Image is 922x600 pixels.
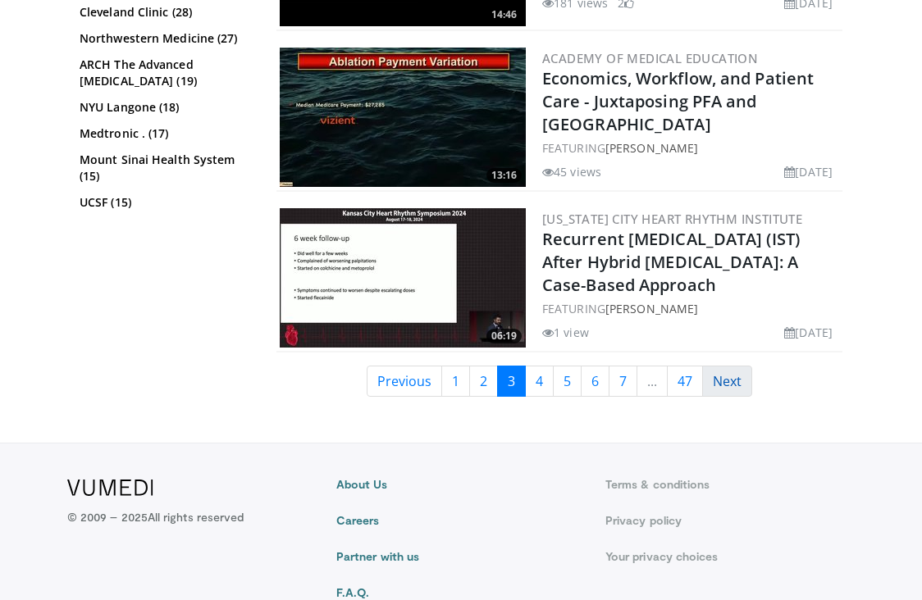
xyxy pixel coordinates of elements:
[486,7,522,22] span: 14:46
[486,329,522,343] span: 06:19
[784,163,833,180] li: [DATE]
[497,366,526,397] a: 3
[702,366,752,397] a: Next
[148,510,244,524] span: All rights reserved
[280,48,526,187] img: 06b0bd5e-c325-46e8-8b84-db752d2f6212.300x170_q85_crop-smart_upscale.jpg
[605,548,855,565] a: Your privacy choices
[542,324,589,341] li: 1 view
[542,67,814,135] a: Economics, Workflow, and Patient Care - Juxtaposing PFA and [GEOGRAPHIC_DATA]
[336,548,586,565] a: Partner with us
[542,50,758,66] a: Academy of Medical Education
[667,366,703,397] a: 47
[542,300,839,317] div: FEATURING
[67,480,153,496] img: VuMedi Logo
[542,139,839,157] div: FEATURING
[542,211,802,227] a: [US_STATE] City Heart Rhythm Institute
[542,228,800,296] a: Recurrent [MEDICAL_DATA] (IST) After Hybrid [MEDICAL_DATA]: A Case-Based Approach
[80,99,248,116] a: NYU Langone (18)
[605,140,698,156] a: [PERSON_NAME]
[525,366,554,397] a: 4
[542,163,601,180] li: 45 views
[609,366,637,397] a: 7
[80,4,248,20] a: Cleveland Clinic (28)
[280,208,526,348] img: 68ff8d13-c5f0-471f-ae90-23b66f3d39c3.300x170_q85_crop-smart_upscale.jpg
[486,168,522,183] span: 13:16
[581,366,609,397] a: 6
[80,57,248,89] a: ARCH The Advanced [MEDICAL_DATA] (19)
[784,324,833,341] li: [DATE]
[80,125,248,142] a: Medtronic . (17)
[469,366,498,397] a: 2
[80,152,248,184] a: Mount Sinai Health System (15)
[605,512,855,529] a: Privacy policy
[553,366,582,397] a: 5
[441,366,470,397] a: 1
[336,476,586,493] a: About Us
[276,366,842,397] nav: Search results pages
[80,194,248,211] a: UCSF (15)
[605,476,855,493] a: Terms & conditions
[280,208,526,348] a: 06:19
[367,366,442,397] a: Previous
[67,509,244,525] p: © 2009 – 2025
[280,48,526,187] a: 13:16
[80,30,248,47] a: Northwestern Medicine (27)
[336,512,586,529] a: Careers
[605,301,698,316] a: [PERSON_NAME]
